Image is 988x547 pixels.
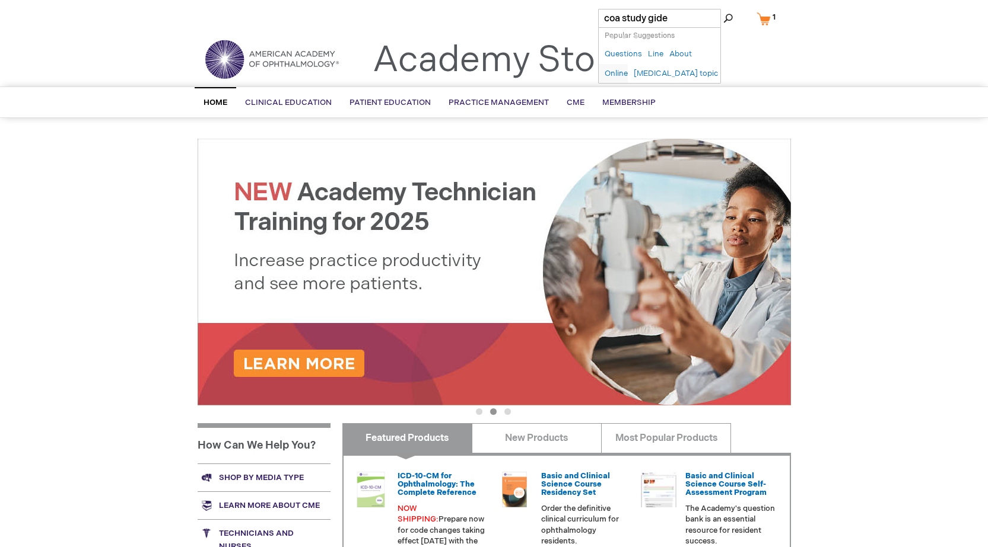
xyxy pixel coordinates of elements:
[504,408,511,415] button: 3 of 3
[353,472,389,507] img: 0120008u_42.png
[342,423,472,453] a: Featured Products
[497,472,532,507] img: 02850963u_47.png
[567,98,584,107] span: CME
[449,98,549,107] span: Practice Management
[490,408,497,415] button: 2 of 3
[685,503,776,547] p: The Academy's question bank is an essential resource for resident success.
[605,31,675,40] span: Popular Suggestions
[692,6,738,30] span: Search
[605,49,642,60] a: Questions
[773,12,776,22] span: 1
[476,408,482,415] button: 1 of 3
[350,98,431,107] span: Patient Education
[204,98,227,107] span: Home
[373,39,628,82] a: Academy Store
[598,9,721,28] input: Name, # or keyword
[198,491,331,519] a: Learn more about CME
[669,49,692,60] a: About
[541,471,610,498] a: Basic and Clinical Science Course Residency Set
[602,98,656,107] span: Membership
[605,68,628,79] a: Online
[685,471,767,498] a: Basic and Clinical Science Course Self-Assessment Program
[198,423,331,463] h1: How Can We Help You?
[641,472,676,507] img: bcscself_20.jpg
[472,423,602,453] a: New Products
[634,68,718,79] a: [MEDICAL_DATA] topic
[648,49,663,60] a: Line
[754,8,783,29] a: 1
[398,471,476,498] a: ICD-10-CM for Ophthalmology: The Complete Reference
[245,98,332,107] span: Clinical Education
[601,423,731,453] a: Most Popular Products
[398,504,439,524] font: NOW SHIPPING:
[541,503,631,547] p: Order the definitive clinical curriculum for ophthalmology residents.
[198,463,331,491] a: Shop by media type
